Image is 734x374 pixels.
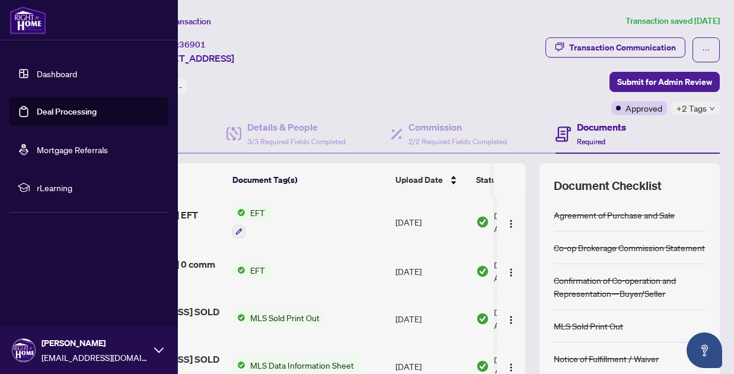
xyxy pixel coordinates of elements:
span: Document Approved [494,209,567,235]
button: Status IconMLS Data Information Sheet [232,359,359,372]
img: Document Status [476,215,489,229]
th: Document Tag(s) [228,163,391,196]
h4: Documents [577,120,626,134]
div: MLS Sold Print Out [554,319,623,332]
div: Confirmation of Co-operation and Representation—Buyer/Seller [554,274,706,300]
button: Logo [502,262,521,281]
img: Logo [506,219,516,229]
span: Document Approved [494,306,567,332]
td: [DATE] [391,196,471,248]
span: 2/2 Required Fields Completed [409,137,507,146]
button: Open asap [687,332,722,368]
th: Upload Date [391,163,471,196]
article: Transaction saved [DATE] [626,14,720,28]
span: View Transaction [148,16,211,27]
td: [DATE] [391,295,471,343]
button: Logo [502,213,521,232]
span: [STREET_ADDRESS] [147,51,234,65]
h4: Details & People [247,120,346,134]
img: Logo [506,268,516,277]
span: - [179,81,182,92]
span: 36901 [179,39,206,50]
span: EFT [245,264,270,277]
span: [PERSON_NAME] [42,337,148,350]
span: Document Checklist [554,178,662,194]
span: Submit for Admin Review [617,72,712,91]
button: Status IconEFT [232,206,270,238]
button: Status IconMLS Sold Print Out [232,311,324,324]
img: Document Status [476,360,489,373]
span: Upload Date [395,173,443,186]
span: EFT [245,206,270,219]
span: Approved [626,102,662,115]
img: Logo [506,363,516,372]
span: MLS Data Information Sheet [245,359,359,372]
span: MLS Sold Print Out [245,311,324,324]
button: Logo [502,309,521,328]
img: Document Status [476,265,489,278]
button: Status IconEFT [232,264,270,277]
h4: Commission [409,120,507,134]
img: logo [9,6,46,34]
span: ellipsis [702,46,710,54]
button: Submit for Admin Review [609,72,720,92]
div: Co-op Brokerage Commission Statement [554,241,705,254]
a: Mortgage Referrals [37,144,108,155]
img: Document Status [476,312,489,325]
div: Notice of Fulfillment / Waiver [554,352,659,365]
img: Profile Icon [12,339,35,362]
th: Status [471,163,572,196]
td: [DATE] [391,248,471,295]
a: Dashboard [37,68,77,79]
span: Required [577,137,605,146]
div: Transaction Communication [569,38,676,57]
img: Status Icon [232,311,245,324]
img: Status Icon [232,206,245,219]
span: down [709,106,715,112]
span: +2 Tags [676,102,707,115]
span: [EMAIL_ADDRESS][DOMAIN_NAME] [42,351,148,364]
img: Status Icon [232,264,245,277]
a: Deal Processing [37,106,97,117]
span: 3/3 Required Fields Completed [247,137,346,146]
div: Agreement of Purchase and Sale [554,208,675,221]
span: Status [476,173,500,186]
span: Document Approved [494,258,567,284]
span: rLearning [37,181,160,194]
img: Status Icon [232,359,245,372]
button: Transaction Communication [545,37,685,58]
img: Logo [506,315,516,325]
